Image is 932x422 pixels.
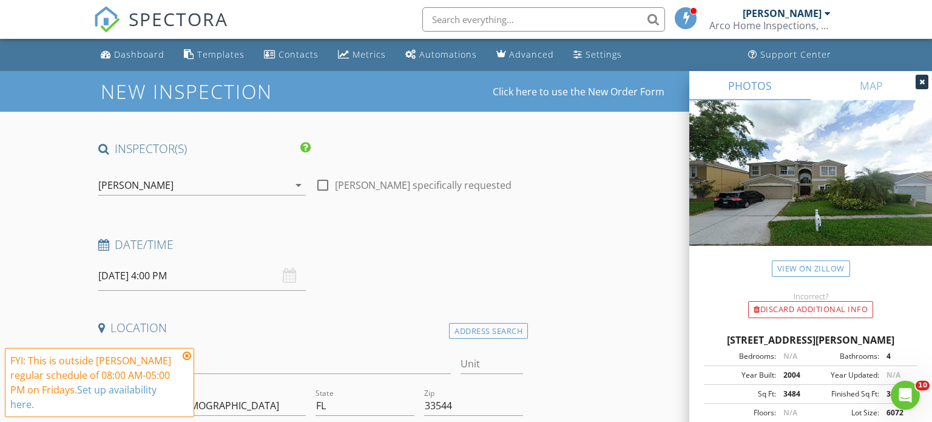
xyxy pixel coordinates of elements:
div: 4 [879,351,914,362]
a: Templates [179,44,249,66]
div: Automations [419,49,477,60]
a: Support Center [743,44,836,66]
a: Contacts [259,44,323,66]
h4: Location [98,320,524,336]
div: Support Center [760,49,831,60]
div: Bedrooms: [707,351,776,362]
div: Contacts [279,49,319,60]
div: [PERSON_NAME] [743,7,822,19]
div: FYI: This is outside [PERSON_NAME] regular schedule of 08:00 AM-05:00 PM on Fridays. [10,353,179,412]
span: N/A [783,407,797,418]
a: View on Zillow [772,260,850,277]
input: Select date [98,261,306,291]
div: Floors: [707,407,776,418]
div: Finished Sq Ft: [811,389,879,400]
a: Automations (Basic) [400,44,482,66]
div: 6072 [879,407,914,418]
div: Sq Ft: [707,389,776,400]
div: Lot Size: [811,407,879,418]
a: Settings [569,44,627,66]
div: Incorrect? [689,291,932,301]
div: [PERSON_NAME] [98,180,174,191]
div: [STREET_ADDRESS][PERSON_NAME] [704,333,917,347]
div: Dashboard [114,49,164,60]
div: Year Built: [707,370,776,381]
div: Year Updated: [811,370,879,381]
div: 2004 [776,370,811,381]
h1: New Inspection [101,81,370,102]
div: Arco Home Inspections, LLC [709,19,831,32]
a: Set up availability here. [10,383,157,411]
span: SPECTORA [129,6,228,32]
span: 10 [916,381,930,390]
span: N/A [783,351,797,361]
a: SPECTORA [93,16,228,42]
div: 3484 [776,389,811,400]
label: [PERSON_NAME] specifically requested [335,179,512,191]
a: Click here to use the New Order Form [493,87,664,97]
div: 3484 [879,389,914,400]
div: Templates [197,49,245,60]
div: Advanced [509,49,554,60]
a: PHOTOS [689,71,811,100]
img: streetview [689,100,932,275]
h4: INSPECTOR(S) [98,141,311,157]
input: Search everything... [422,7,665,32]
i: arrow_drop_down [291,178,306,192]
span: N/A [886,370,900,380]
div: Address Search [449,323,528,339]
div: Metrics [353,49,386,60]
a: Metrics [333,44,391,66]
div: Discard Additional info [748,301,873,318]
div: Settings [586,49,622,60]
img: The Best Home Inspection Software - Spectora [93,6,120,33]
iframe: Intercom live chat [891,381,920,410]
h4: Date/Time [98,237,524,253]
a: Dashboard [96,44,169,66]
a: MAP [811,71,932,100]
a: Advanced [491,44,559,66]
div: Bathrooms: [811,351,879,362]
